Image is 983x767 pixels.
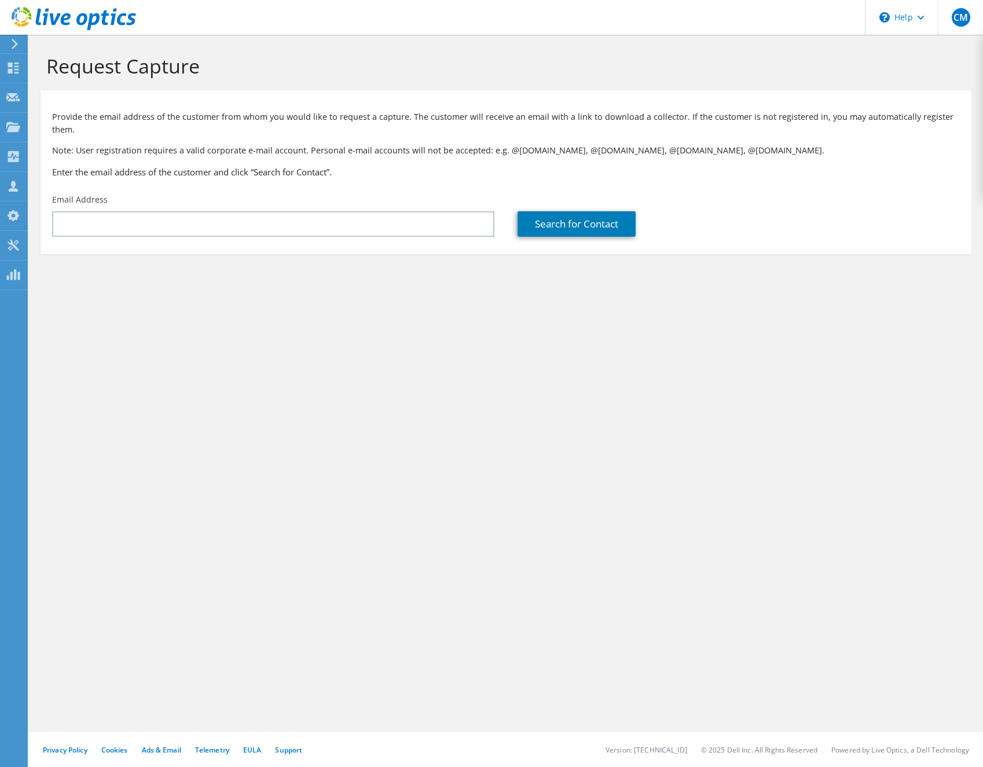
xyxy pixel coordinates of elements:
[243,745,261,755] a: EULA
[831,745,969,755] li: Powered by Live Optics, a Dell Technology
[52,166,960,178] h3: Enter the email address of the customer and click “Search for Contact”.
[46,54,960,78] h1: Request Capture
[518,211,636,237] a: Search for Contact
[195,745,229,755] a: Telemetry
[52,111,960,136] p: Provide the email address of the customer from whom you would like to request a capture. The cust...
[701,745,817,755] li: © 2025 Dell Inc. All Rights Reserved
[52,194,108,205] label: Email Address
[101,745,128,755] a: Cookies
[606,745,687,755] li: Version: [TECHNICAL_ID]
[43,745,87,755] a: Privacy Policy
[52,144,960,157] p: Note: User registration requires a valid corporate e-mail account. Personal e-mail accounts will ...
[275,745,302,755] a: Support
[142,745,181,755] a: Ads & Email
[952,8,970,27] span: CM
[879,12,890,23] svg: \n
